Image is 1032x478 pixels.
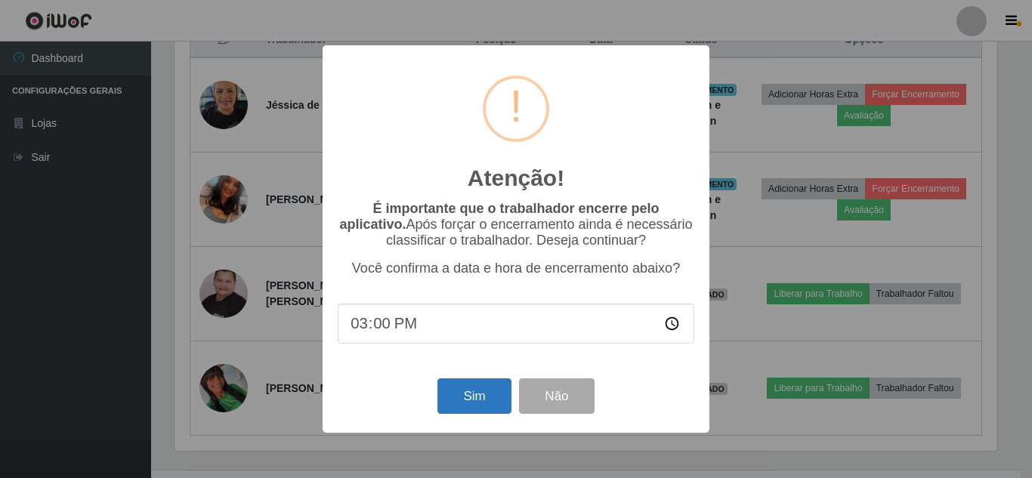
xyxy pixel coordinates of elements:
[338,201,694,248] p: Após forçar o encerramento ainda é necessário classificar o trabalhador. Deseja continuar?
[339,201,659,232] b: É importante que o trabalhador encerre pelo aplicativo.
[519,378,594,414] button: Não
[437,378,511,414] button: Sim
[468,165,564,192] h2: Atenção!
[338,261,694,276] p: Você confirma a data e hora de encerramento abaixo?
